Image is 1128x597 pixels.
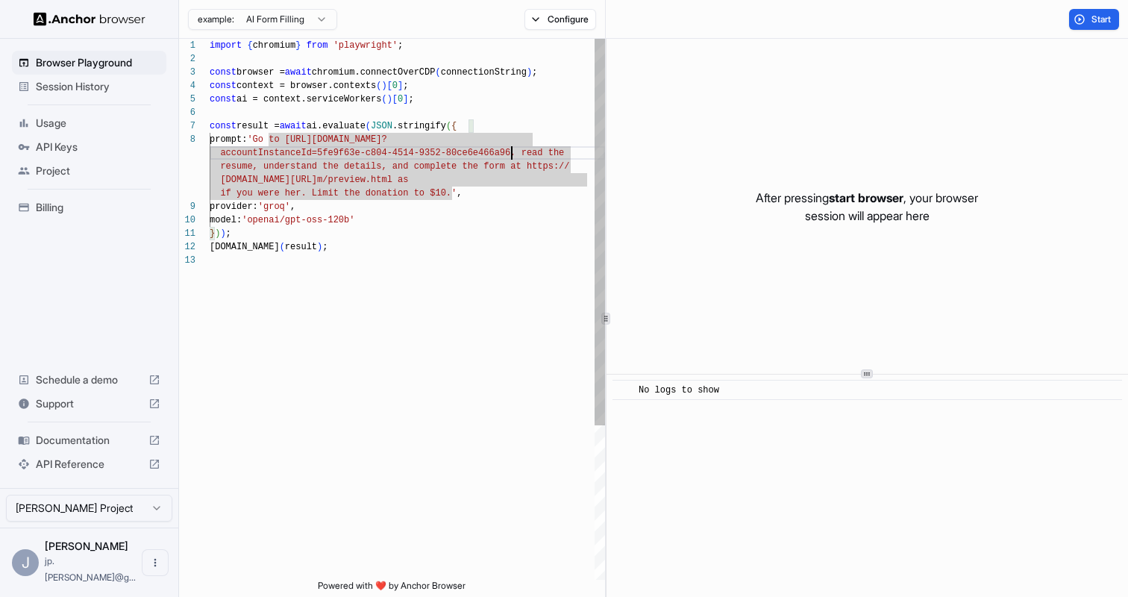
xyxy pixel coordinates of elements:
[179,240,195,254] div: 12
[242,215,354,225] span: 'openai/gpt-oss-120b'
[179,119,195,133] div: 7
[307,121,366,131] span: ai.evaluate
[451,121,457,131] span: {
[179,106,195,119] div: 6
[381,94,386,104] span: (
[322,242,328,252] span: ;
[446,121,451,131] span: (
[36,116,160,131] span: Usage
[620,383,627,398] span: ​
[12,135,166,159] div: API Keys
[34,12,145,26] img: Anchor Logo
[45,555,136,583] span: jp.chilumula@gmail.com
[387,81,392,91] span: [
[210,121,236,131] span: const
[408,94,413,104] span: ;
[398,94,403,104] span: 0
[12,196,166,219] div: Billing
[258,201,290,212] span: 'groq'
[295,40,301,51] span: }
[12,392,166,416] div: Support
[639,385,719,396] span: No logs to show
[317,242,322,252] span: )
[36,433,142,448] span: Documentation
[220,175,317,185] span: [DOMAIN_NAME][URL]
[392,81,398,91] span: 0
[220,161,489,172] span: resume, understand the details, and complete the f
[285,67,312,78] span: await
[392,94,398,104] span: [
[12,452,166,476] div: API Reference
[179,93,195,106] div: 5
[36,396,142,411] span: Support
[247,40,252,51] span: {
[236,81,376,91] span: context = browser.contexts
[280,121,307,131] span: await
[290,201,295,212] span: ,
[179,79,195,93] div: 4
[253,40,296,51] span: chromium
[236,94,381,104] span: ai = context.serviceWorkers
[441,67,527,78] span: connectionString
[1069,9,1119,30] button: Start
[524,9,597,30] button: Configure
[376,81,381,91] span: (
[142,549,169,576] button: Open menu
[403,94,408,104] span: ]
[12,51,166,75] div: Browser Playground
[435,67,440,78] span: (
[179,66,195,79] div: 3
[285,242,317,252] span: result
[210,201,258,212] span: provider:
[179,39,195,52] div: 1
[179,227,195,240] div: 11
[179,200,195,213] div: 9
[36,140,160,154] span: API Keys
[36,372,142,387] span: Schedule a demo
[220,188,457,199] span: if you were her. Limit the donation to $10.'
[226,228,231,239] span: ;
[12,549,39,576] div: J
[179,254,195,267] div: 13
[179,52,195,66] div: 2
[398,40,403,51] span: ;
[333,40,398,51] span: 'playwright'
[210,40,242,51] span: import
[210,242,280,252] span: [DOMAIN_NAME]
[215,228,220,239] span: )
[36,79,160,94] span: Session History
[220,148,489,158] span: accountInstanceId=5fe9f63e-c804-4514-9352-80ce6e46
[210,134,247,145] span: prompt:
[387,94,392,104] span: )
[489,148,564,158] span: 6a96, read the
[179,213,195,227] div: 10
[489,161,569,172] span: orm at https://
[236,67,285,78] span: browser =
[210,67,236,78] span: const
[829,190,903,205] span: start browser
[210,94,236,104] span: const
[12,368,166,392] div: Schedule a demo
[280,242,285,252] span: (
[36,163,160,178] span: Project
[198,13,234,25] span: example:
[210,81,236,91] span: const
[312,67,436,78] span: chromium.connectOverCDP
[381,81,386,91] span: )
[392,121,446,131] span: .stringify
[45,540,128,552] span: JP Chilumula
[220,228,225,239] span: )
[36,457,142,472] span: API Reference
[36,55,160,70] span: Browser Playground
[403,81,408,91] span: ;
[371,121,392,131] span: JSON
[179,133,195,146] div: 8
[457,188,462,199] span: ,
[12,111,166,135] div: Usage
[398,81,403,91] span: ]
[12,75,166,99] div: Session History
[307,40,328,51] span: from
[36,200,160,215] span: Billing
[247,134,386,145] span: 'Go to [URL][DOMAIN_NAME]?
[12,159,166,183] div: Project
